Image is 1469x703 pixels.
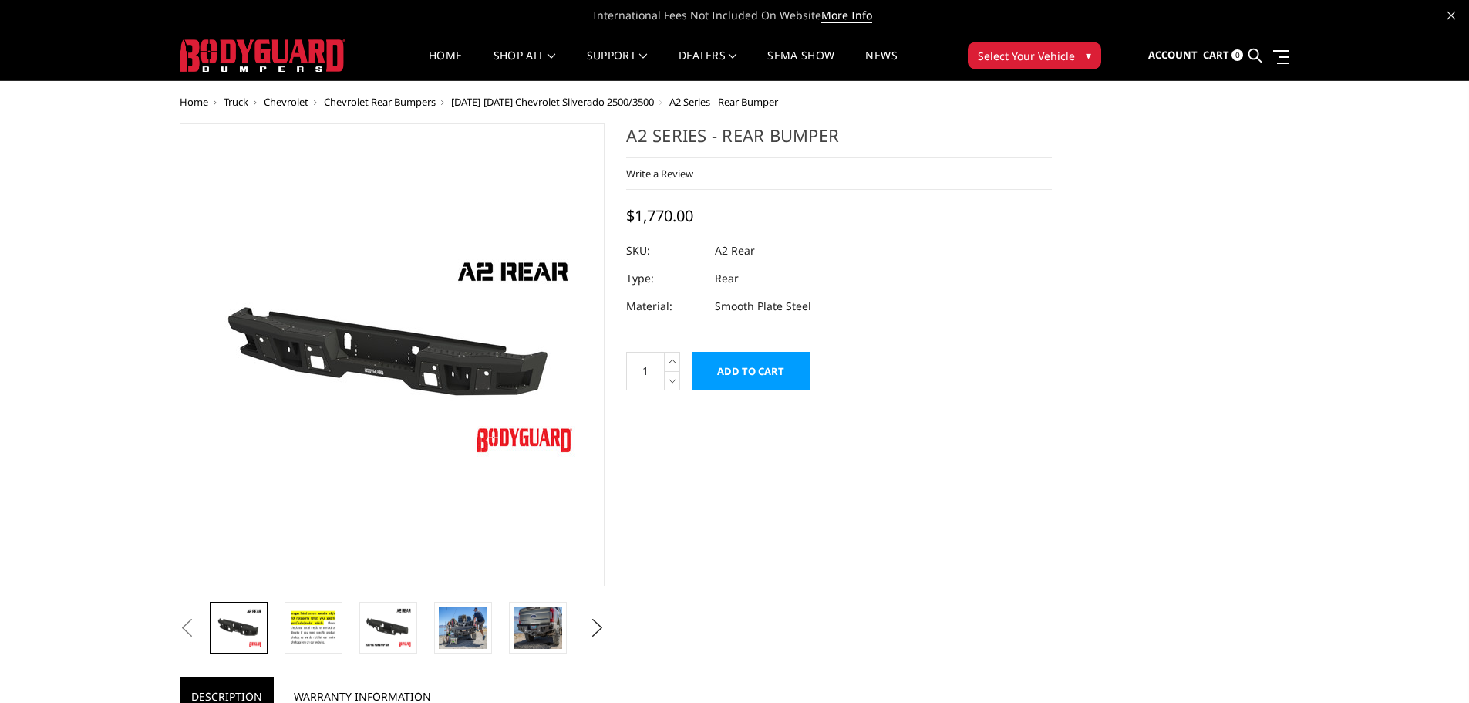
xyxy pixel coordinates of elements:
[451,95,654,109] a: [DATE]-[DATE] Chevrolet Silverado 2500/3500
[199,247,585,464] img: A2 Series - Rear Bumper
[176,617,199,640] button: Previous
[585,617,608,640] button: Next
[429,50,462,80] a: Home
[626,123,1052,158] h1: A2 Series - Rear Bumper
[1203,48,1229,62] span: Cart
[1086,47,1091,63] span: ▾
[626,237,703,265] dt: SKU:
[1148,48,1198,62] span: Account
[626,205,693,226] span: $1,770.00
[289,607,338,649] img: A2 Series - Rear Bumper
[767,50,834,80] a: SEMA Show
[978,48,1075,64] span: Select Your Vehicle
[224,95,248,109] a: Truck
[1148,35,1198,76] a: Account
[715,265,739,292] dd: Rear
[494,50,556,80] a: shop all
[1203,35,1243,76] a: Cart 0
[587,50,648,80] a: Support
[514,607,562,649] img: A2 Series - Rear Bumper
[626,292,703,320] dt: Material:
[180,39,345,72] img: BODYGUARD BUMPERS
[669,95,778,109] span: A2 Series - Rear Bumper
[679,50,737,80] a: Dealers
[865,50,897,80] a: News
[180,123,605,586] a: A2 Series - Rear Bumper
[264,95,308,109] a: Chevrolet
[1231,49,1243,61] span: 0
[692,352,810,390] input: Add to Cart
[439,607,487,649] img: A2 Series - Rear Bumper
[180,95,208,109] a: Home
[214,607,263,649] img: A2 Series - Rear Bumper
[364,607,413,649] img: A2 Series - Rear Bumper
[715,237,755,265] dd: A2 Rear
[968,42,1101,69] button: Select Your Vehicle
[821,8,872,23] a: More Info
[715,292,811,320] dd: Smooth Plate Steel
[324,95,436,109] a: Chevrolet Rear Bumpers
[626,265,703,292] dt: Type:
[626,167,693,181] a: Write a Review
